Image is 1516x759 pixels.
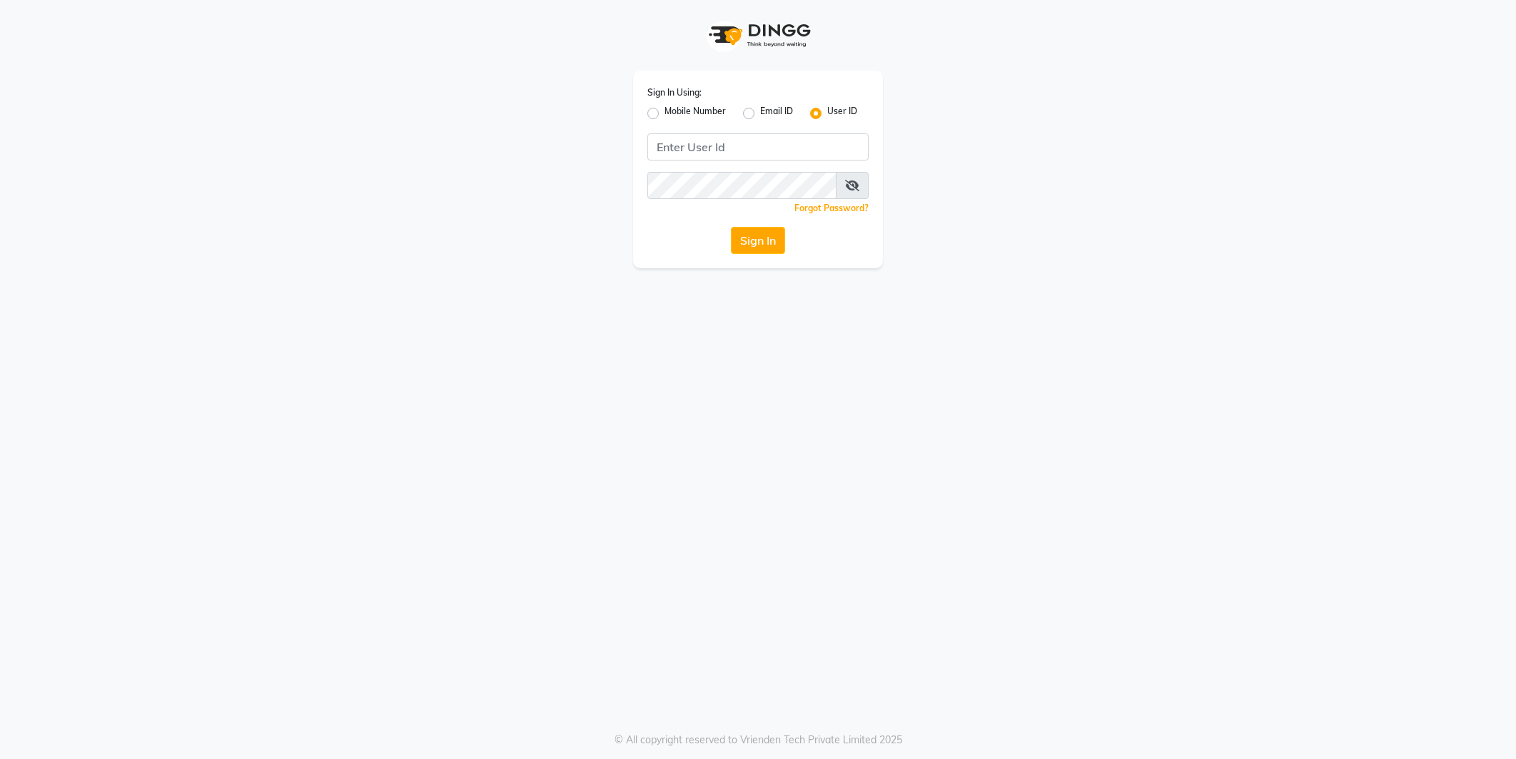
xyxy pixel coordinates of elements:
a: Forgot Password? [794,203,869,213]
label: Sign In Using: [647,86,702,99]
input: Username [647,133,869,161]
input: Username [647,172,837,199]
label: User ID [827,105,857,122]
label: Email ID [760,105,793,122]
img: logo1.svg [701,14,815,56]
label: Mobile Number [664,105,726,122]
button: Sign In [731,227,785,254]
